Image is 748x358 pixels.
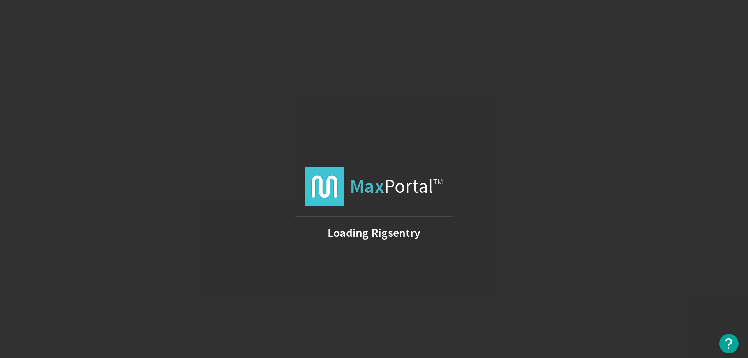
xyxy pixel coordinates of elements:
[350,167,443,206] span: Portal
[350,174,384,199] strong: Max
[433,177,443,187] span: TM
[719,334,739,353] button: Open Resource Center
[305,167,344,206] img: logo
[328,229,420,237] strong: Loading Rigsentry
